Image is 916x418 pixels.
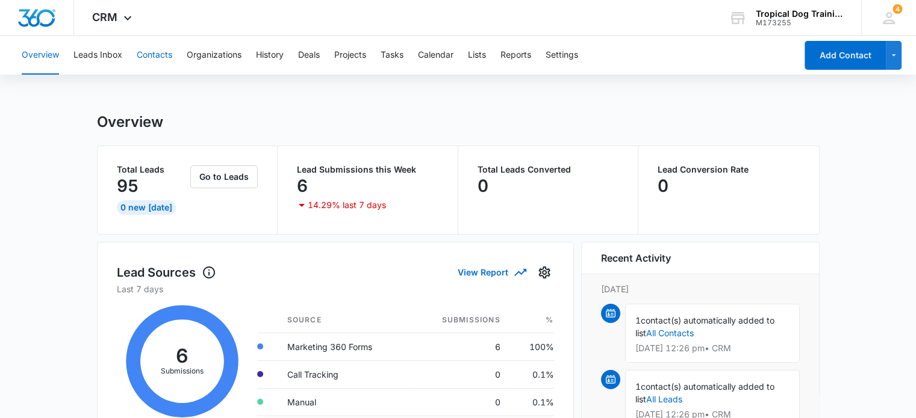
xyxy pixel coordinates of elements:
[756,19,844,27] div: account id
[308,201,386,209] p: 14.29% last 7 days
[546,36,578,75] button: Settings
[190,171,258,182] a: Go to Leads
[458,262,525,283] button: View Report
[535,263,554,282] button: Settings
[601,283,800,295] p: [DATE]
[278,307,411,333] th: Source
[658,176,668,195] p: 0
[635,315,774,338] span: contact(s) automatically added to list
[893,4,902,14] span: 4
[278,333,411,360] td: Marketing 360 Forms
[478,176,488,195] p: 0
[22,36,59,75] button: Overview
[468,36,486,75] button: Lists
[117,176,139,195] p: 95
[635,315,641,325] span: 1
[756,9,844,19] div: account name
[510,360,554,388] td: 0.1%
[297,176,308,195] p: 6
[510,333,554,360] td: 100%
[278,360,411,388] td: Call Tracking
[190,165,258,188] button: Go to Leads
[117,283,554,295] p: Last 7 days
[411,307,510,333] th: Submissions
[117,263,216,281] h1: Lead Sources
[297,165,438,174] p: Lead Submissions this Week
[117,200,176,215] div: 0 New [DATE]
[381,36,403,75] button: Tasks
[635,381,641,392] span: 1
[500,36,531,75] button: Reports
[137,36,172,75] button: Contacts
[411,360,510,388] td: 0
[334,36,366,75] button: Projects
[646,394,682,404] a: All Leads
[478,165,619,174] p: Total Leads Converted
[256,36,284,75] button: History
[278,388,411,416] td: Manual
[658,165,800,174] p: Lead Conversion Rate
[411,333,510,360] td: 6
[73,36,122,75] button: Leads Inbox
[510,388,554,416] td: 0.1%
[635,344,790,352] p: [DATE] 12:26 pm • CRM
[418,36,453,75] button: Calendar
[92,11,117,23] span: CRM
[805,41,886,70] button: Add Contact
[646,328,694,338] a: All Contacts
[298,36,320,75] button: Deals
[601,251,671,265] h6: Recent Activity
[187,36,241,75] button: Organizations
[117,165,188,174] p: Total Leads
[411,388,510,416] td: 0
[635,381,774,404] span: contact(s) automatically added to list
[97,113,163,131] h1: Overview
[893,4,902,14] div: notifications count
[510,307,554,333] th: %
